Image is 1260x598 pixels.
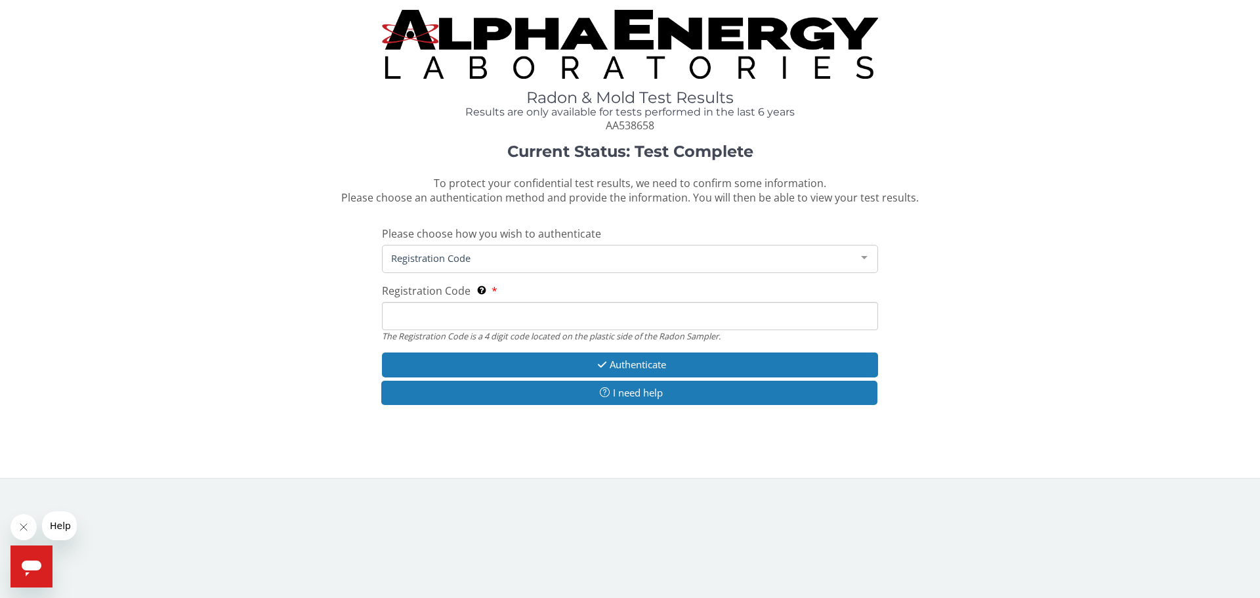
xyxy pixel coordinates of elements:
[381,381,877,405] button: I need help
[382,330,878,342] div: The Registration Code is a 4 digit code located on the plastic side of the Radon Sampler.
[382,89,878,106] h1: Radon & Mold Test Results
[341,176,919,205] span: To protect your confidential test results, we need to confirm some information. Please choose an ...
[606,118,654,133] span: AA538658
[10,545,52,587] iframe: Button to launch messaging window
[382,352,878,377] button: Authenticate
[382,106,878,118] h4: Results are only available for tests performed in the last 6 years
[10,514,37,540] iframe: Close message
[382,226,601,241] span: Please choose how you wish to authenticate
[388,251,851,265] span: Registration Code
[507,142,753,161] strong: Current Status: Test Complete
[382,10,878,79] img: TightCrop.jpg
[382,284,471,298] span: Registration Code
[42,511,77,540] iframe: Message from company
